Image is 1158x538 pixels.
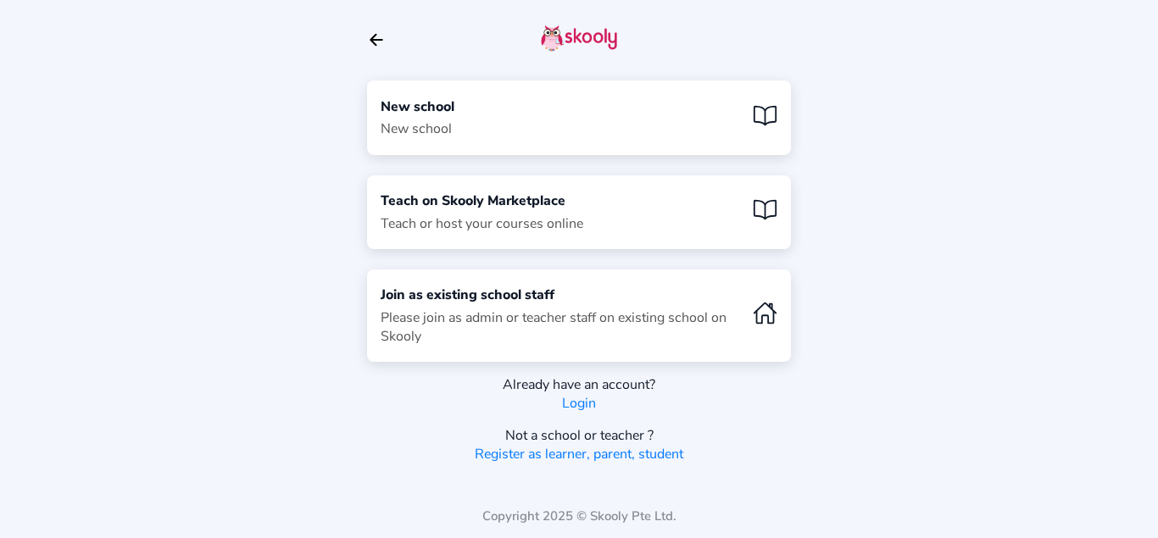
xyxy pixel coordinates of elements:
ion-icon: home outline [753,301,777,325]
div: Please join as admin or teacher staff on existing school on Skooly [381,308,739,346]
div: Not a school or teacher ? [367,426,791,445]
ion-icon: book outline [753,103,777,128]
a: Register as learner, parent, student [475,445,683,463]
div: Already have an account? [367,375,791,394]
img: skooly-logo.png [541,25,617,52]
div: Teach on Skooly Marketplace [381,191,583,210]
div: New school [381,119,454,138]
ion-icon: book outline [753,197,777,222]
div: Teach or host your courses online [381,214,583,233]
button: arrow back outline [367,31,386,49]
div: New school [381,97,454,116]
div: Join as existing school staff [381,286,739,304]
a: Login [562,394,596,413]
